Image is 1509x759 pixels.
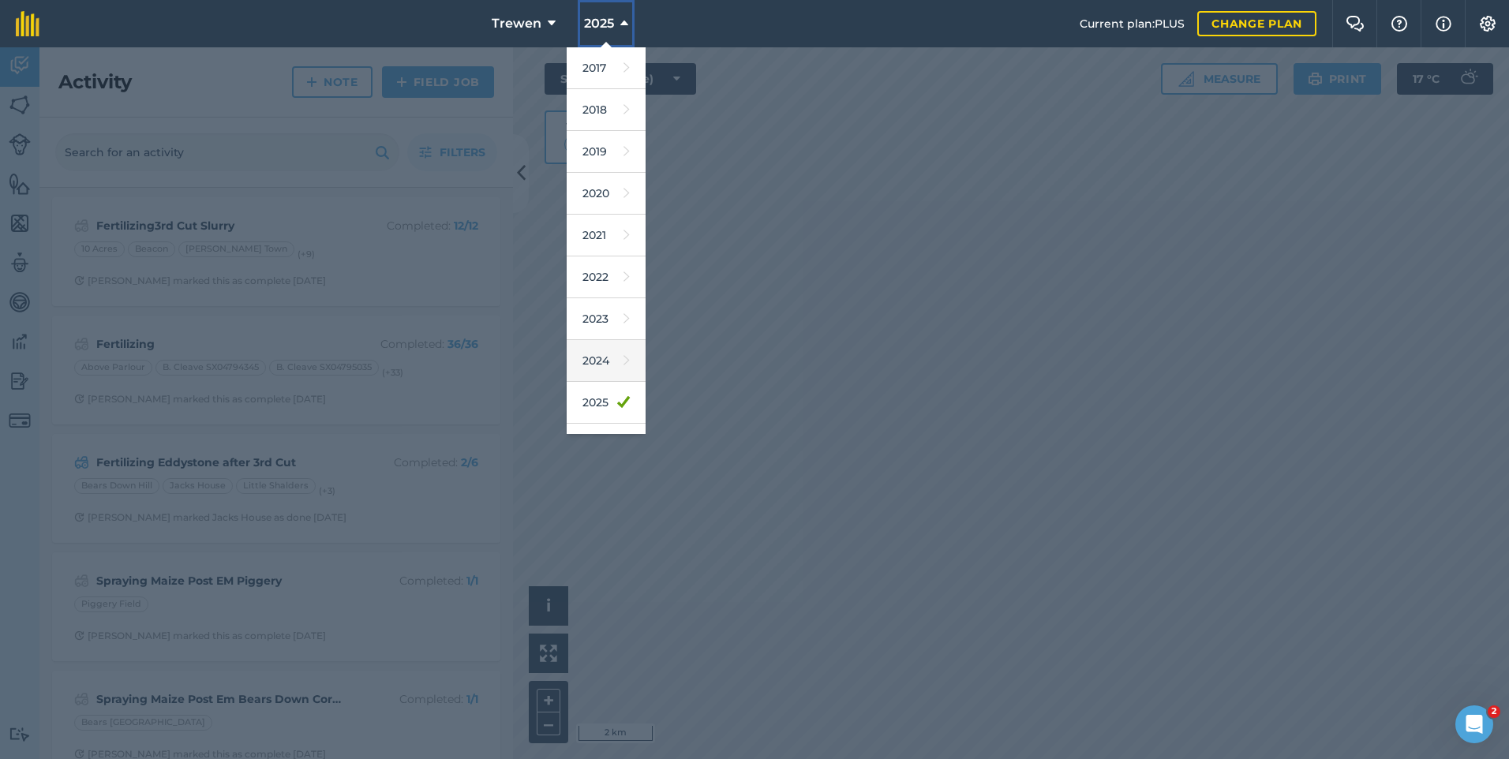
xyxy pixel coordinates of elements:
img: fieldmargin Logo [16,11,39,36]
a: 2025 [567,382,646,424]
span: 2 [1488,705,1500,718]
iframe: Intercom live chat [1455,705,1493,743]
span: Current plan : PLUS [1080,15,1185,32]
a: 2020 [567,173,646,215]
img: Two speech bubbles overlapping with the left bubble in the forefront [1346,16,1365,32]
a: 2021 [567,215,646,256]
a: 2026 [567,424,646,465]
a: 2024 [567,340,646,382]
span: Trewen [492,14,541,33]
a: Change plan [1197,11,1316,36]
a: 2019 [567,131,646,173]
img: svg+xml;base64,PHN2ZyB4bWxucz0iaHR0cDovL3d3dy53My5vcmcvMjAwMC9zdmciIHdpZHRoPSIxNyIgaGVpZ2h0PSIxNy... [1436,14,1451,33]
img: A cog icon [1478,16,1497,32]
a: 2022 [567,256,646,298]
a: 2018 [567,89,646,131]
span: 2025 [584,14,614,33]
a: 2017 [567,47,646,89]
img: A question mark icon [1390,16,1409,32]
a: 2023 [567,298,646,340]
